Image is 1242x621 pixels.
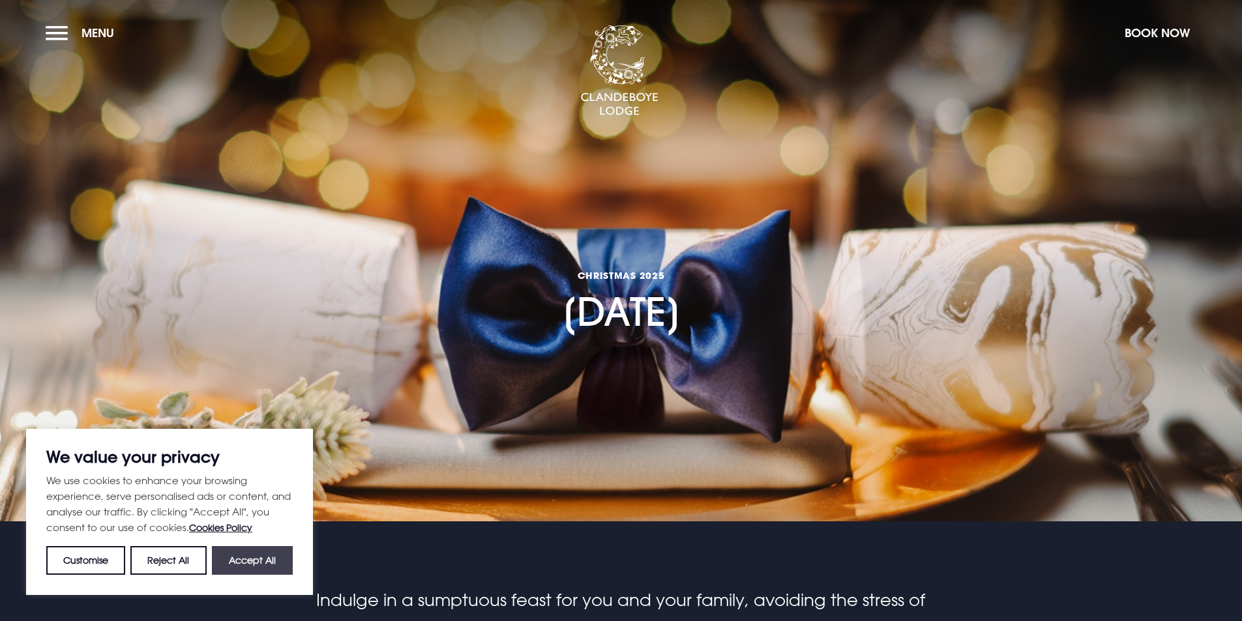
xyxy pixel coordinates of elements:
[130,546,206,575] button: Reject All
[46,546,125,575] button: Customise
[580,25,658,117] img: Clandeboye Lodge
[26,429,313,595] div: We value your privacy
[561,269,681,282] span: CHRISTMAS 2025
[189,522,252,533] a: Cookies Policy
[46,472,293,536] p: We use cookies to enhance your browsing experience, serve personalised ads or content, and analys...
[46,19,121,47] button: Menu
[561,193,681,336] h1: [DATE]
[46,449,293,465] p: We value your privacy
[81,25,114,40] span: Menu
[1118,19,1196,47] button: Book Now
[212,546,293,575] button: Accept All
